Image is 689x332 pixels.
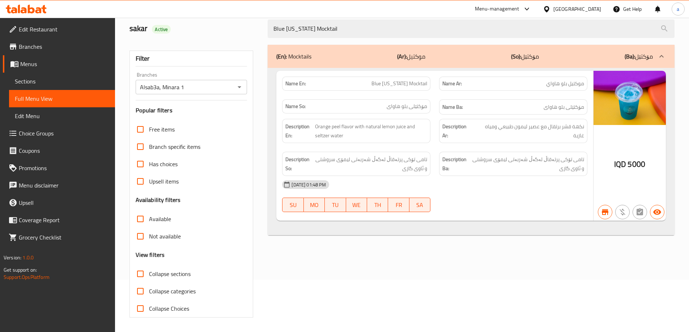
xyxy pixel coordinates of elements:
[397,52,425,61] p: موكتيل
[546,80,584,87] span: موكتيل بلو هاواي
[442,80,462,87] strong: Name Ar:
[391,200,406,210] span: FR
[442,103,463,112] strong: Name Ba:
[149,287,196,296] span: Collapse categories
[594,71,666,125] img: mmw_638933490313572134
[328,200,343,210] span: TU
[3,21,115,38] a: Edit Restaurant
[3,142,115,159] a: Coupons
[19,164,109,172] span: Promotions
[9,107,115,125] a: Edit Menu
[19,198,109,207] span: Upsell
[387,103,427,110] span: مۆكتێلی بلو هاوای
[19,25,109,34] span: Edit Restaurant
[285,80,306,87] strong: Name En:
[9,90,115,107] a: Full Menu View
[19,233,109,242] span: Grocery Checklist
[3,55,115,73] a: Menus
[628,157,645,171] span: 5000
[4,265,37,275] span: Get support on:
[553,5,601,13] div: [GEOGRAPHIC_DATA]
[615,205,630,219] button: Purchased item
[285,200,301,210] span: SU
[136,106,247,115] h3: Popular filters
[276,51,287,62] b: (En):
[511,51,521,62] b: (So):
[315,122,427,140] span: Orange peel flavor with natural lemon juice and seltzer water
[282,198,303,212] button: SU
[149,177,179,186] span: Upsell items
[19,146,109,155] span: Coupons
[15,94,109,103] span: Full Menu View
[149,232,181,241] span: Not available
[442,122,473,140] strong: Description Ar:
[149,215,171,223] span: Available
[304,198,325,212] button: MO
[625,52,653,61] p: مۆكتێل
[367,198,388,212] button: TH
[19,181,109,190] span: Menu disclaimer
[3,38,115,55] a: Branches
[15,77,109,86] span: Sections
[136,51,247,66] div: Filter
[471,155,584,173] span: تامی تۆکی پرتەقاڵ لەگەڵ شەربەتی لیمۆی سروشتی و ئاوی گازی
[149,160,178,168] span: Has choices
[152,25,171,34] div: Active
[285,155,312,173] strong: Description So:
[475,122,584,140] span: نكهة قشر برتقال مع عصير ليمون طبيعي ومياه غازية
[3,159,115,177] a: Promotions
[3,194,115,211] a: Upsell
[625,51,635,62] b: (Ba):
[136,251,165,259] h3: View filters
[371,80,427,87] span: Blue [US_STATE] Mocktail
[650,205,664,219] button: Available
[4,272,50,282] a: Support.OpsPlatform
[129,23,259,34] h2: sakar
[149,125,175,134] span: Free items
[149,304,189,313] span: Collapse Choices
[598,205,612,219] button: Branch specific item
[19,129,109,138] span: Choice Groups
[677,5,679,13] span: a
[442,155,469,173] strong: Description Ba:
[234,82,244,92] button: Open
[475,5,519,13] div: Menu-management
[149,142,200,151] span: Branch specific items
[388,198,409,212] button: FR
[268,45,675,68] div: (En): Mocktails(Ar):موكتيل(So):مۆكتێل(Ba):مۆكتێل
[633,205,647,219] button: Not has choices
[152,26,171,33] span: Active
[511,52,539,61] p: مۆكتێل
[149,270,191,278] span: Collapse sections
[397,51,407,62] b: (Ar):
[289,181,329,188] span: [DATE] 01:48 PM
[19,42,109,51] span: Branches
[15,112,109,120] span: Edit Menu
[3,125,115,142] a: Choice Groups
[544,103,584,112] span: مۆكتێلی بلو هاوای
[313,155,427,173] span: تامی تۆکی پرتەقاڵ لەگەڵ شەربەتی لیمۆی سروشتی و ئاوی گازی
[4,253,21,262] span: Version:
[346,198,367,212] button: WE
[325,198,346,212] button: TU
[412,200,428,210] span: SA
[285,122,313,140] strong: Description En:
[268,68,675,236] div: (En): Mocktails(Ar):موكتيل(So):مۆكتێل(Ba):مۆكتێل
[614,157,626,171] span: IQD
[3,177,115,194] a: Menu disclaimer
[268,20,675,38] input: search
[3,211,115,229] a: Coverage Report
[409,198,430,212] button: SA
[136,196,181,204] h3: Availability filters
[20,60,109,68] span: Menus
[285,103,306,110] strong: Name So:
[276,52,311,61] p: Mocktails
[9,73,115,90] a: Sections
[370,200,385,210] span: TH
[19,216,109,224] span: Coverage Report
[349,200,364,210] span: WE
[307,200,322,210] span: MO
[3,229,115,246] a: Grocery Checklist
[22,253,34,262] span: 1.0.0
